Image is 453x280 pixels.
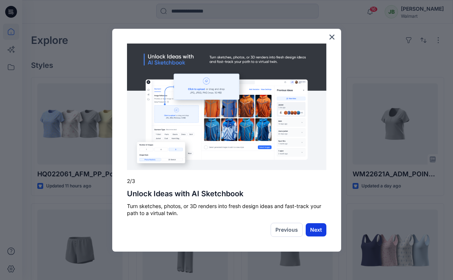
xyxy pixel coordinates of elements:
[127,177,326,185] p: 2/3
[127,189,326,198] h2: Unlock Ideas with AI Sketchbook
[329,31,336,43] button: Close
[127,203,326,217] p: Turn sketches, photos, or 3D renders into fresh design ideas and fast-track your path to a virtua...
[271,223,303,237] button: Previous
[306,223,326,236] button: Next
